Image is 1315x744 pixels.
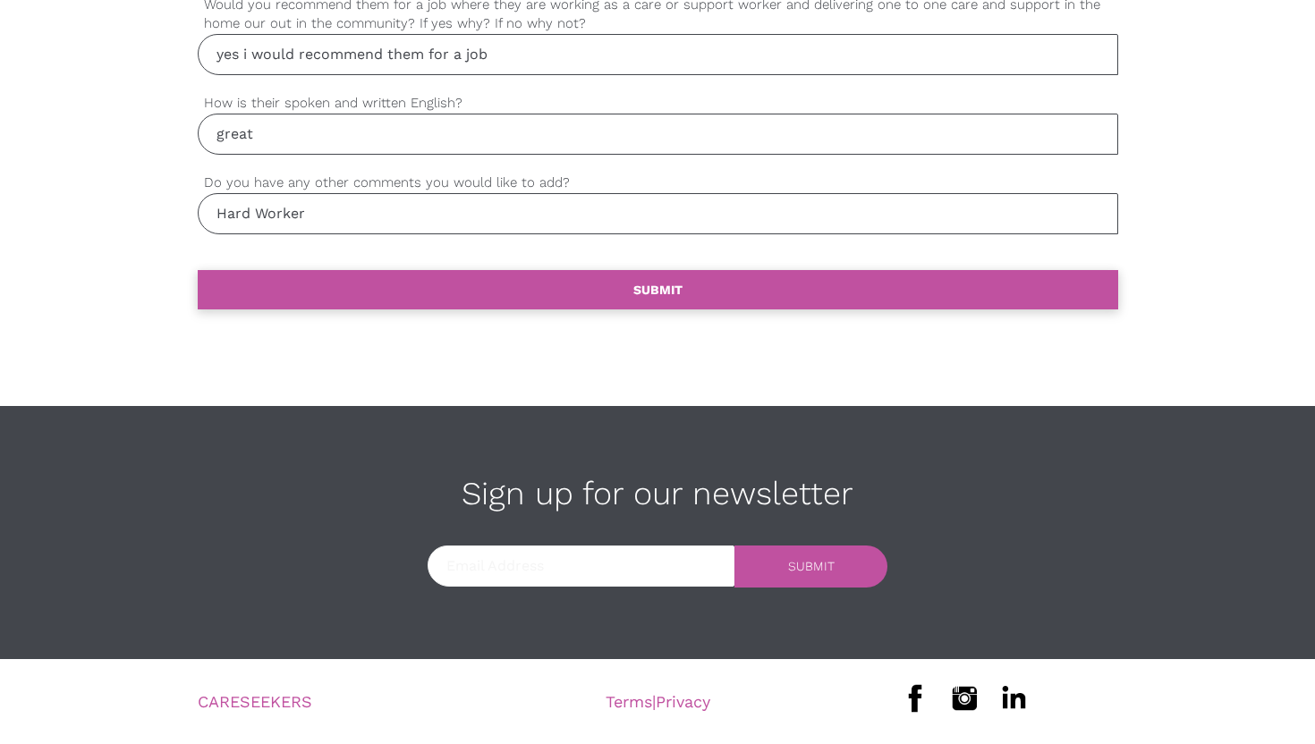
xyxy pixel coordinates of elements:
[606,692,652,711] a: Terms
[633,283,683,297] b: SUBMIT
[198,173,1118,193] label: Do you have any other comments you would like to add?
[198,270,1118,309] a: SUBMIT
[198,93,1118,114] label: How is their spoken and written English?
[198,692,312,711] a: CARESEEKERS
[943,677,986,720] img: instagram.png
[992,677,1035,720] img: linkedin.png
[734,545,888,588] a: SUBMIT
[428,545,734,587] input: Email Address
[788,560,835,572] div: SUBMIT
[462,475,853,512] span: Sign up for our newsletter
[656,692,710,711] a: Privacy
[606,692,710,711] span: |
[894,677,937,720] img: facebook.png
